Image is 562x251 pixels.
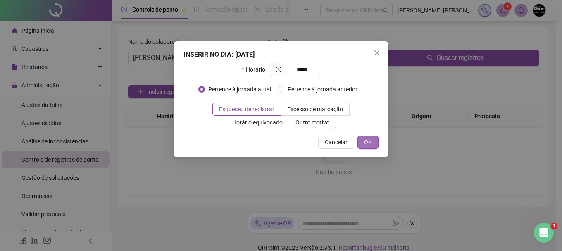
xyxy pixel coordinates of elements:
[534,223,554,243] iframe: Intercom live chat
[318,136,354,149] button: Cancelar
[551,223,557,229] span: 1
[232,119,283,126] span: Horário equivocado
[205,85,274,94] span: Pertence à jornada atual
[276,67,281,72] span: clock-circle
[325,138,348,147] span: Cancelar
[242,63,270,76] label: Horário
[370,46,383,60] button: Close
[295,119,329,126] span: Outro motivo
[287,106,343,112] span: Excesso de marcação
[357,136,379,149] button: OK
[284,85,361,94] span: Pertence à jornada anterior
[183,50,379,60] div: INSERIR NO DIA : [DATE]
[219,106,274,112] span: Esqueceu de registrar
[374,50,380,56] span: close
[364,138,372,147] span: OK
